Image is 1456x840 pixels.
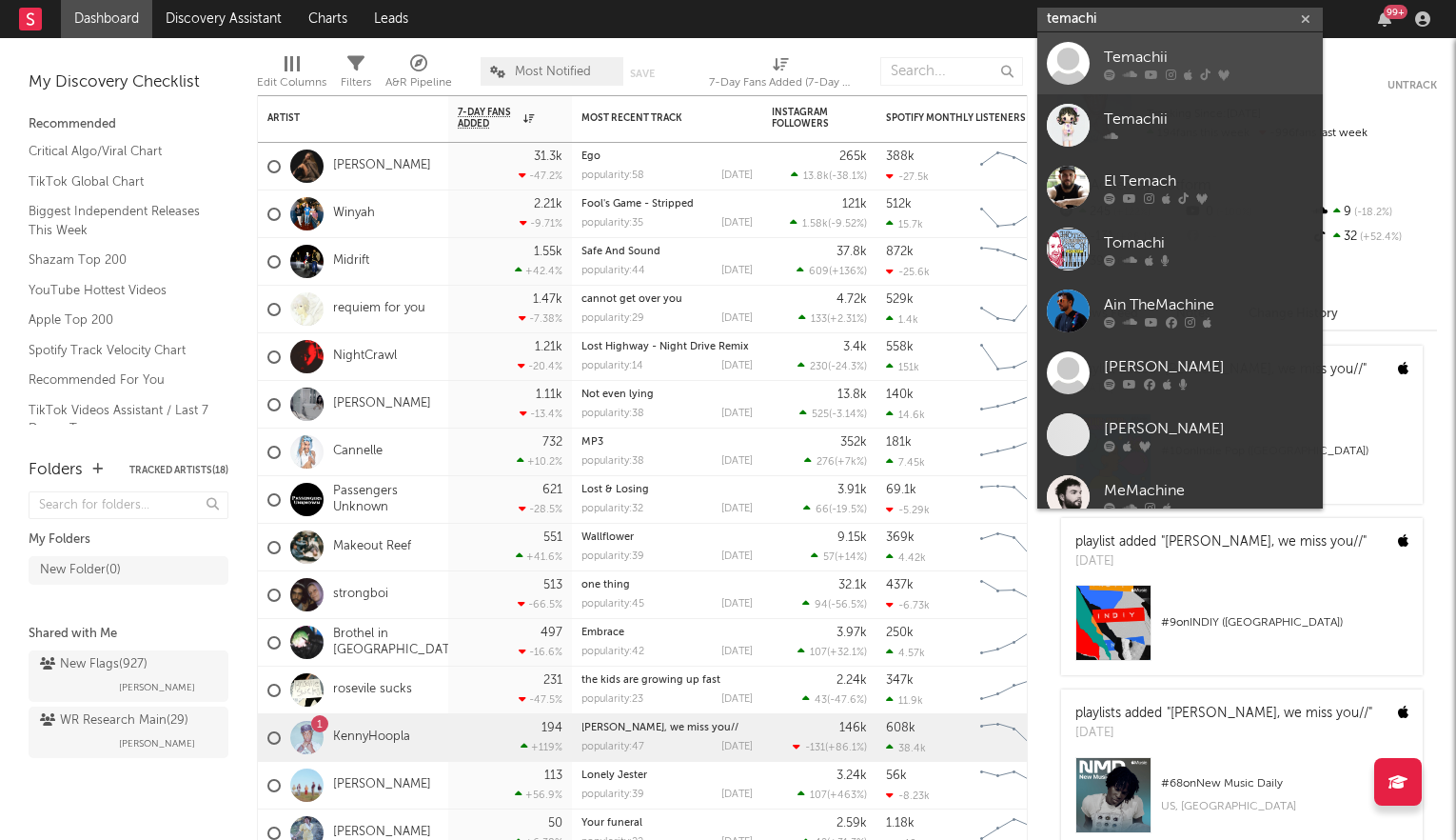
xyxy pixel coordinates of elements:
[581,266,645,276] div: popularity: 44
[830,695,864,706] span: -47.6 %
[581,112,724,124] div: Most Recent Track
[267,112,410,124] div: Artist
[548,817,562,830] div: 50
[809,267,829,277] span: 609
[816,505,829,515] span: 66
[1075,552,1367,571] div: [DATE]
[518,598,562,610] div: -66.5 %
[886,409,925,421] div: 14.6k
[581,485,753,495] div: Lost & Losing
[533,293,562,306] div: 1.47k
[29,370,209,390] a: Recommended For You
[333,484,439,516] a: Passengers Unknown
[1161,611,1408,634] div: # 9 on INDIY ([GEOGRAPHIC_DATA])
[823,552,835,563] span: 57
[805,743,825,753] span: -131
[1075,532,1367,552] div: playlist added
[972,524,1057,571] svg: Chart title
[333,349,397,365] a: NightCrawl
[536,389,562,401] div: 1.11k
[581,456,644,467] div: popularity: 38
[831,219,864,230] span: -9.52 %
[581,151,600,162] a: Ego
[836,246,867,258] div: 37.8k
[830,314,864,325] span: +2.31 %
[810,790,827,801] span: 107
[129,466,228,475] button: Tracked Artists(18)
[839,150,867,163] div: 265k
[886,742,926,754] div: 38.4k
[1075,724,1372,743] div: [DATE]
[1161,535,1367,549] a: "[PERSON_NAME], we miss you//"
[1037,32,1323,94] a: Temachii
[972,762,1057,810] svg: Chart title
[721,694,753,705] div: [DATE]
[29,650,228,702] a: New Flags(927)[PERSON_NAME]
[886,694,923,707] div: 11.9k
[791,170,867,182] div: ( )
[581,504,643,514] div: popularity: 32
[581,199,694,210] a: Fool's Game - Stripped
[458,107,519,130] span: 7-Day Fans Added
[515,265,562,277] div: +42.4 %
[721,551,753,562] div: [DATE]
[581,294,682,305] a: cannot get over you
[886,218,923,230] div: 15.7k
[581,675,720,686] a: the kids are growing up fast
[1384,5,1407,19] div: 99 +
[1161,795,1408,818] div: US, [GEOGRAPHIC_DATA]
[721,790,753,800] div: [DATE]
[1037,218,1323,280] a: Tomachi
[972,143,1057,190] svg: Chart title
[886,817,915,830] div: 1.18k
[972,714,1057,762] svg: Chart title
[333,206,375,222] a: Winyah
[1310,225,1437,250] div: 32
[972,333,1057,381] svg: Chart title
[581,694,643,705] div: popularity: 23
[581,342,753,352] div: Lost Highway - Night Drive Remix
[721,456,753,467] div: [DATE]
[543,531,562,544] div: 551
[836,817,867,830] div: 2.59k
[29,171,209,192] a: TikTok Global Chart
[581,199,753,210] div: Fool's Game - Stripped
[836,674,867,687] div: 2.24k
[534,198,562,210] div: 2.21k
[1387,76,1437,95] button: Untrack
[385,71,452,94] div: A&R Pipeline
[1104,231,1313,254] div: Tomachi
[886,266,930,278] div: -25.6k
[799,408,867,420] div: ( )
[1037,280,1323,342] a: Ain TheMachine
[886,647,925,659] div: 4.57k
[721,266,753,276] div: [DATE]
[1104,479,1313,502] div: MeMachine
[832,410,864,420] span: -3.14 %
[836,627,867,639] div: 3.97k
[886,198,912,210] div: 512k
[886,770,907,782] div: 56k
[1104,108,1313,130] div: Temachii
[257,71,326,94] div: Edit Columns
[972,381,1057,429] svg: Chart title
[803,171,829,182] span: 13.8k
[517,455,562,468] div: +10.2 %
[802,598,867,610] div: ( )
[1104,355,1313,378] div: [PERSON_NAME]
[1037,342,1323,404] a: [PERSON_NAME]
[1037,404,1323,466] a: [PERSON_NAME]
[972,476,1057,524] svg: Chart title
[709,48,852,103] div: 7-Day Fans Added (7-Day Fans Added)
[519,693,562,706] div: -47.5 %
[837,484,867,496] div: 3.91k
[520,217,562,230] div: -9.71 %
[1037,94,1323,156] a: Temachii
[721,313,753,324] div: [DATE]
[815,600,828,610] span: 94
[581,599,644,610] div: popularity: 45
[581,437,603,448] a: MP3
[581,313,644,324] div: popularity: 29
[581,818,753,829] div: Your funeral
[886,579,914,591] div: 437k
